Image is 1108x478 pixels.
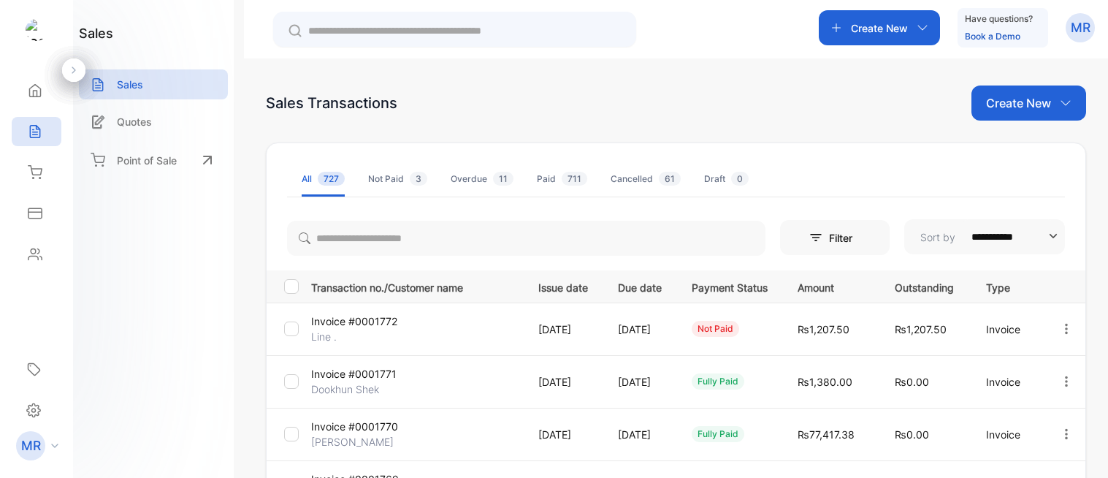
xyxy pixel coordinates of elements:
[451,172,513,186] div: Overdue
[986,427,1029,442] p: Invoice
[965,31,1020,42] a: Book a Demo
[986,374,1029,390] p: Invoice
[117,153,177,168] p: Point of Sale
[311,382,381,397] p: Dookhun Shek
[538,277,588,295] p: Issue date
[611,172,681,186] div: Cancelled
[79,69,228,99] a: Sales
[79,23,113,43] h1: sales
[311,329,381,344] p: Line .
[311,434,394,449] p: [PERSON_NAME]
[692,277,768,295] p: Payment Status
[368,172,427,186] div: Not Paid
[410,172,427,186] span: 3
[895,277,956,295] p: Outstanding
[311,419,398,434] p: Invoice #0001770
[704,172,749,186] div: Draft
[692,321,739,337] div: not paid
[538,322,588,337] p: [DATE]
[895,376,929,388] span: ₨0.00
[904,219,1065,254] button: Sort by
[311,366,397,382] p: Invoice #0001771
[562,172,587,186] span: 711
[798,277,865,295] p: Amount
[986,322,1029,337] p: Invoice
[538,374,588,390] p: [DATE]
[692,426,744,442] div: fully paid
[117,114,152,129] p: Quotes
[618,427,662,442] p: [DATE]
[780,220,890,255] button: Filter
[618,277,662,295] p: Due date
[1066,10,1095,45] button: MR
[851,20,908,36] p: Create New
[798,376,852,388] span: ₨1,380.00
[538,427,588,442] p: [DATE]
[692,373,744,390] div: fully paid
[26,19,47,41] img: logo
[986,277,1029,295] p: Type
[798,428,855,441] span: ₨77,417.38
[493,172,513,186] span: 11
[829,230,861,246] p: Filter
[819,10,940,45] button: Create New
[986,94,1051,112] p: Create New
[895,323,947,335] span: ₨1,207.50
[311,277,520,295] p: Transaction no./Customer name
[659,172,681,186] span: 61
[798,323,849,335] span: ₨1,207.50
[920,229,955,245] p: Sort by
[318,172,345,186] span: 727
[971,86,1086,121] button: Create New
[266,92,397,114] div: Sales Transactions
[895,428,929,441] span: ₨0.00
[618,322,662,337] p: [DATE]
[618,374,662,390] p: [DATE]
[1071,18,1090,37] p: MR
[117,77,143,92] p: Sales
[302,172,345,186] div: All
[311,314,397,329] p: Invoice #0001772
[1047,417,1108,478] iframe: LiveChat chat widget
[79,144,228,176] a: Point of Sale
[965,12,1033,26] p: Have questions?
[731,172,749,186] span: 0
[21,436,41,455] p: MR
[79,107,228,137] a: Quotes
[537,172,587,186] div: Paid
